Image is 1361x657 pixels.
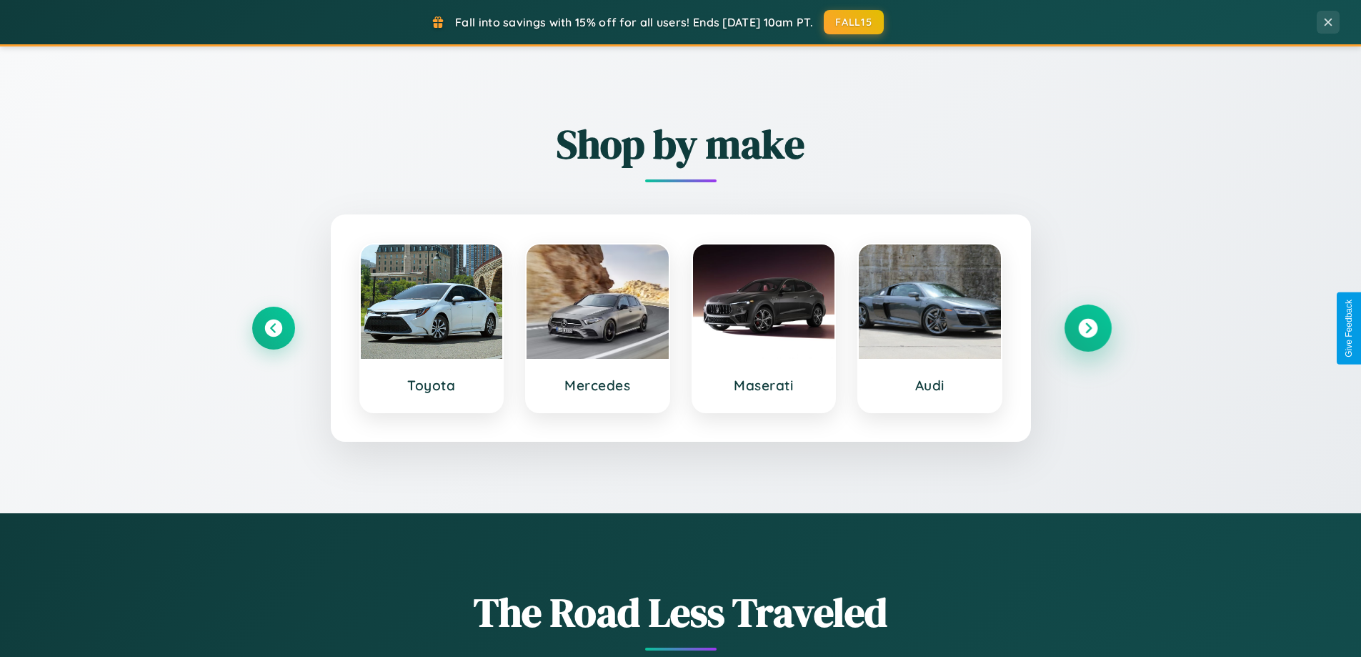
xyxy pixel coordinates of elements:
[252,585,1110,640] h1: The Road Less Traveled
[541,377,654,394] h3: Mercedes
[707,377,821,394] h3: Maserati
[873,377,987,394] h3: Audi
[455,15,813,29] span: Fall into savings with 15% off for all users! Ends [DATE] 10am PT.
[1344,300,1354,357] div: Give Feedback
[375,377,489,394] h3: Toyota
[252,117,1110,172] h2: Shop by make
[824,10,884,34] button: FALL15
